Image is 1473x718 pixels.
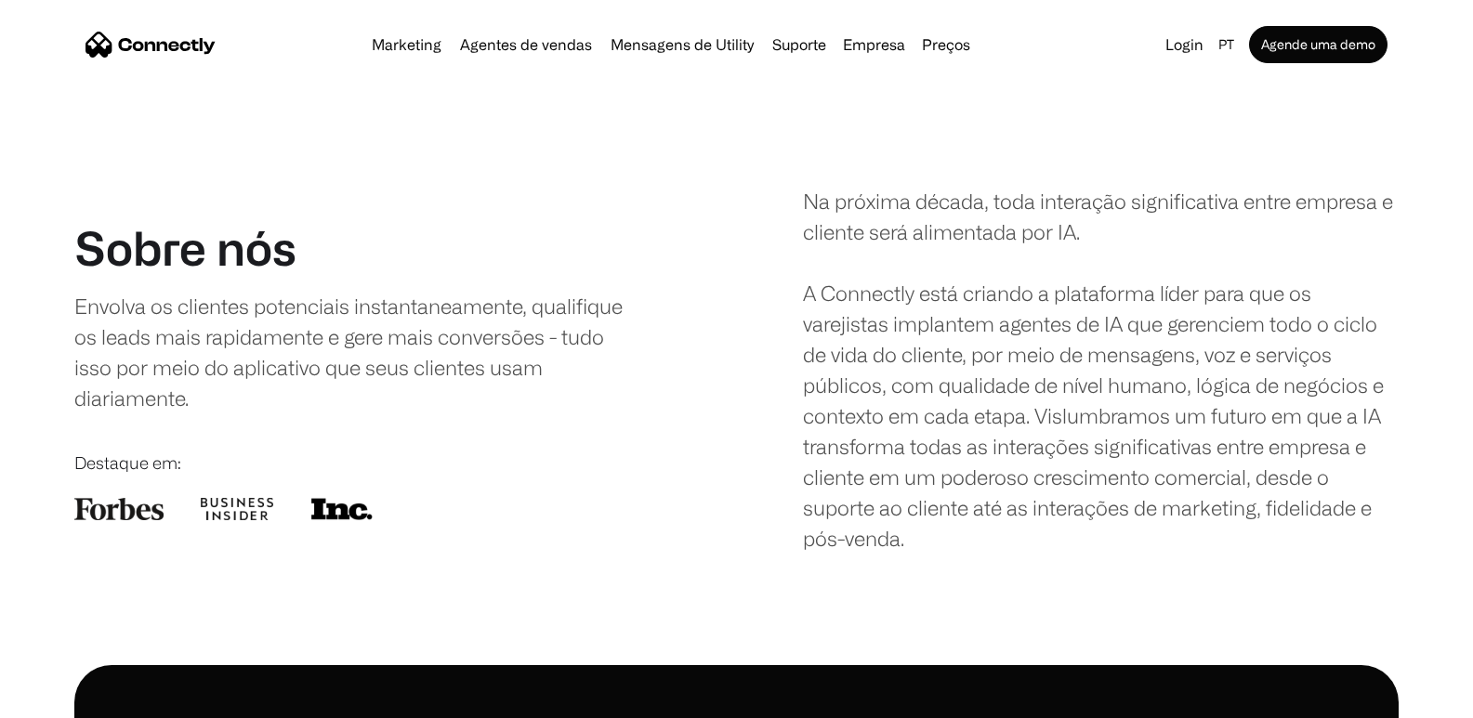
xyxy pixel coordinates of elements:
a: Login [1158,32,1211,58]
a: Preços [914,37,978,52]
ul: Language list [37,685,112,711]
div: pt [1211,32,1245,58]
div: pt [1218,32,1234,58]
a: Suporte [765,37,834,52]
a: Agende uma demo [1249,26,1388,63]
aside: Language selected: Português (Brasil) [19,684,112,711]
div: Destaque em: [74,450,670,476]
div: Na próxima década, toda interação significativa entre empresa e cliente será alimentada por IA. A... [803,186,1399,554]
h1: Sobre nós [74,220,296,276]
div: Envolva os clientes potenciais instantaneamente, qualifique os leads mais rapidamente e gere mais... [74,291,640,413]
a: Mensagens de Utility [603,37,761,52]
div: Empresa [837,32,911,58]
a: home [85,31,216,59]
a: Marketing [364,37,449,52]
a: Agentes de vendas [453,37,599,52]
div: Empresa [843,32,905,58]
